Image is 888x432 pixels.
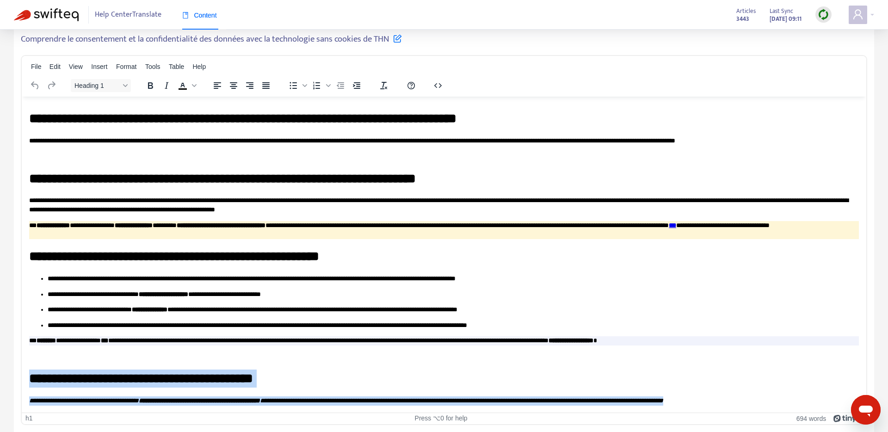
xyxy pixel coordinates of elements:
img: sync.dc5367851b00ba804db3.png [818,9,829,20]
span: Heading 1 [74,82,120,89]
span: Content [182,12,217,19]
span: Last Sync [770,6,793,16]
button: Align center [226,79,241,92]
span: Insert [91,63,107,70]
button: Clear formatting [376,79,392,92]
span: View [69,63,83,70]
button: Justify [258,79,274,92]
img: Swifteq [14,8,79,21]
span: Articles [736,6,756,16]
iframe: Rich Text Area [22,97,866,413]
span: File [31,63,42,70]
a: Powered by Tiny [833,414,857,422]
span: Tools [145,63,160,70]
button: Bold [142,79,158,92]
span: Help Center Translate [95,6,161,24]
button: Align left [210,79,225,92]
button: Increase indent [349,79,364,92]
button: Italic [159,79,174,92]
div: h1 [25,414,33,422]
div: Press ⌥0 for help [302,414,580,422]
span: Edit [49,63,61,70]
strong: [DATE] 09:11 [770,14,802,24]
button: 694 words [796,414,826,422]
iframe: Button to launch messaging window [851,395,881,425]
button: Align right [242,79,258,92]
span: Help [192,63,206,70]
div: Numbered list [309,79,332,92]
div: Text color Black [175,79,198,92]
button: Help [403,79,419,92]
button: Block Heading 1 [71,79,131,92]
span: user [852,9,863,20]
button: Undo [27,79,43,92]
strong: 3443 [736,14,749,24]
button: Redo [43,79,59,92]
span: Table [169,63,184,70]
h5: Comprendre le consentement et la confidentialité des données avec la technologie sans cookies de THN [21,34,402,45]
span: Format [116,63,136,70]
div: Bullet list [285,79,308,92]
button: Decrease indent [333,79,348,92]
span: book [182,12,189,19]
